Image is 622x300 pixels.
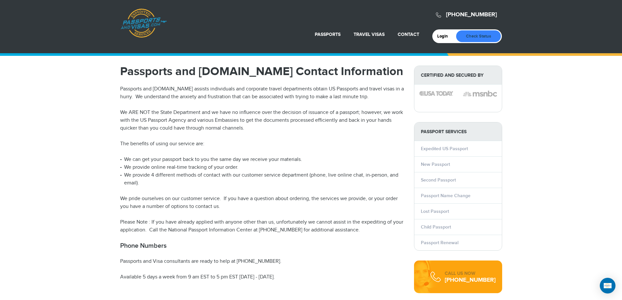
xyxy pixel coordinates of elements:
[445,277,496,283] div: [PHONE_NUMBER]
[120,164,404,171] li: We provide online real-time tracking of your order.
[120,156,404,164] li: We can get your passport back to you the same day we receive your materials.
[120,171,404,187] li: We provide 4 different methods of contact with our customer service department (phone, live onlin...
[421,177,456,183] a: Second Passport
[120,195,404,211] p: We pride ourselves on our customer service. If you have a question about ordering, the services w...
[421,193,470,198] a: Passport Name Change
[120,273,404,281] p: Available 5 days a week from 9 am EST to 5 pm EST [DATE] - [DATE].
[120,66,404,77] h1: Passports and [DOMAIN_NAME] Contact Information
[600,278,615,293] div: Open Intercom Messenger
[421,162,450,167] a: New Passport
[421,146,468,151] a: Expedited US Passport
[463,90,497,98] img: image description
[437,34,453,39] a: Login
[120,218,404,234] p: Please Note : If you have already applied with anyone other than us, unfortunately we cannot assi...
[421,240,458,245] a: Passport Renewal
[421,224,451,230] a: Child Passport
[120,85,404,101] p: Passports and [DOMAIN_NAME] assists individuals and corporate travel departments obtain US Passpo...
[120,8,167,38] a: Passports & [DOMAIN_NAME]
[120,258,404,265] p: Passports and Visa consultants are ready to help at [PHONE_NUMBER].
[414,122,502,141] strong: PASSPORT SERVICES
[315,32,341,37] a: Passports
[354,32,385,37] a: Travel Visas
[456,30,501,42] a: Check Status
[120,109,404,132] p: We ARE NOT the State Department and we have no influence over the decision of issuance of a passp...
[414,66,502,85] strong: Certified and Secured by
[446,11,497,18] a: [PHONE_NUMBER]
[120,140,404,148] p: The benefits of using our service are:
[445,270,496,277] div: CALL US NOW
[398,32,419,37] a: Contact
[120,242,404,250] h2: Phone Numbers
[419,91,453,96] img: image description
[421,209,449,214] a: Lost Passport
